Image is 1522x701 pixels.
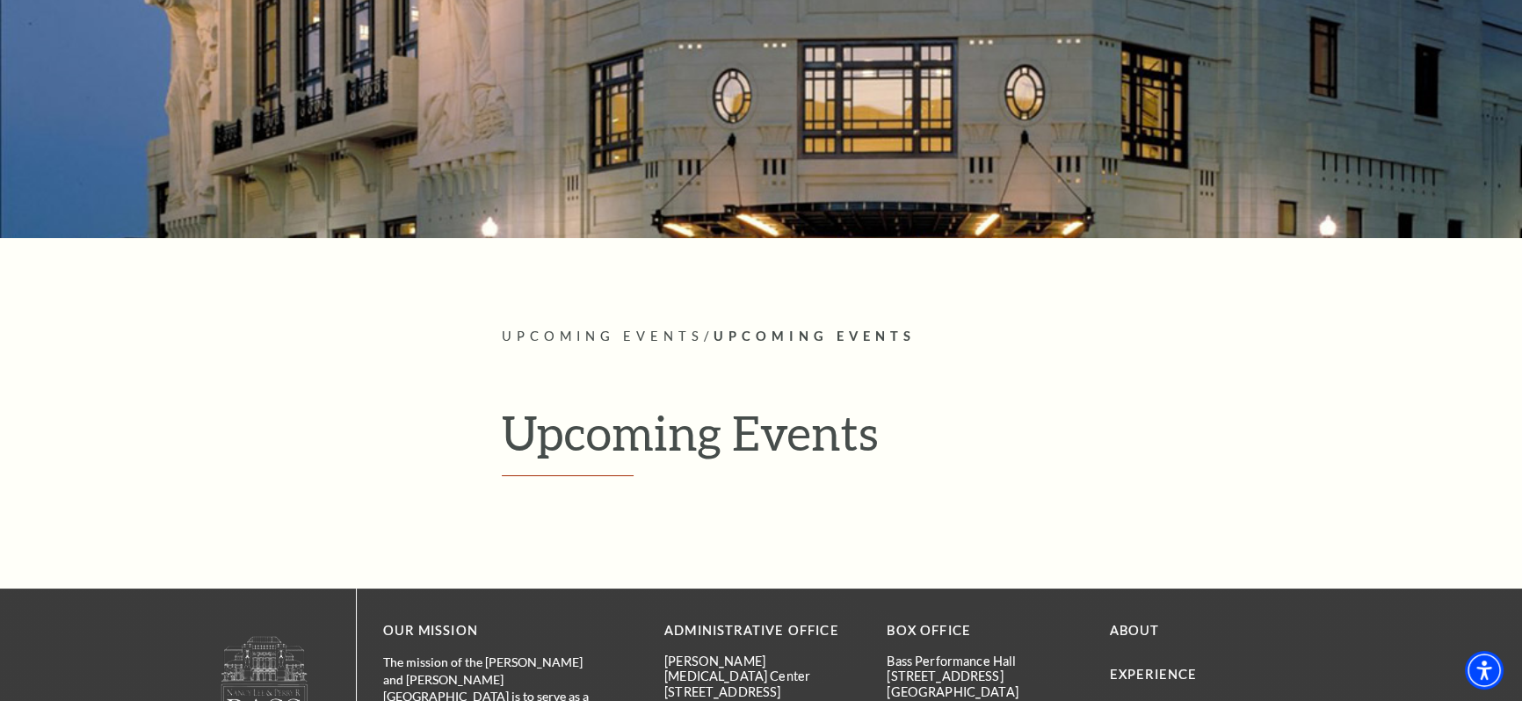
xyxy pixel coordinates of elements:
[664,654,860,684] p: [PERSON_NAME][MEDICAL_DATA] Center
[887,668,1083,683] p: [STREET_ADDRESS]
[664,620,860,642] p: Administrative Office
[502,326,1306,348] p: /
[1110,623,1160,638] a: About
[664,684,860,699] p: [STREET_ADDRESS]
[502,329,704,343] span: Upcoming Events
[502,404,1306,476] h1: Upcoming Events
[1465,651,1504,690] div: Accessibility Menu
[887,654,1083,668] p: Bass Performance Hall
[714,329,916,343] span: Upcoming Events
[887,620,1083,642] p: BOX OFFICE
[383,620,603,642] p: OUR MISSION
[1110,667,1198,682] a: Experience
